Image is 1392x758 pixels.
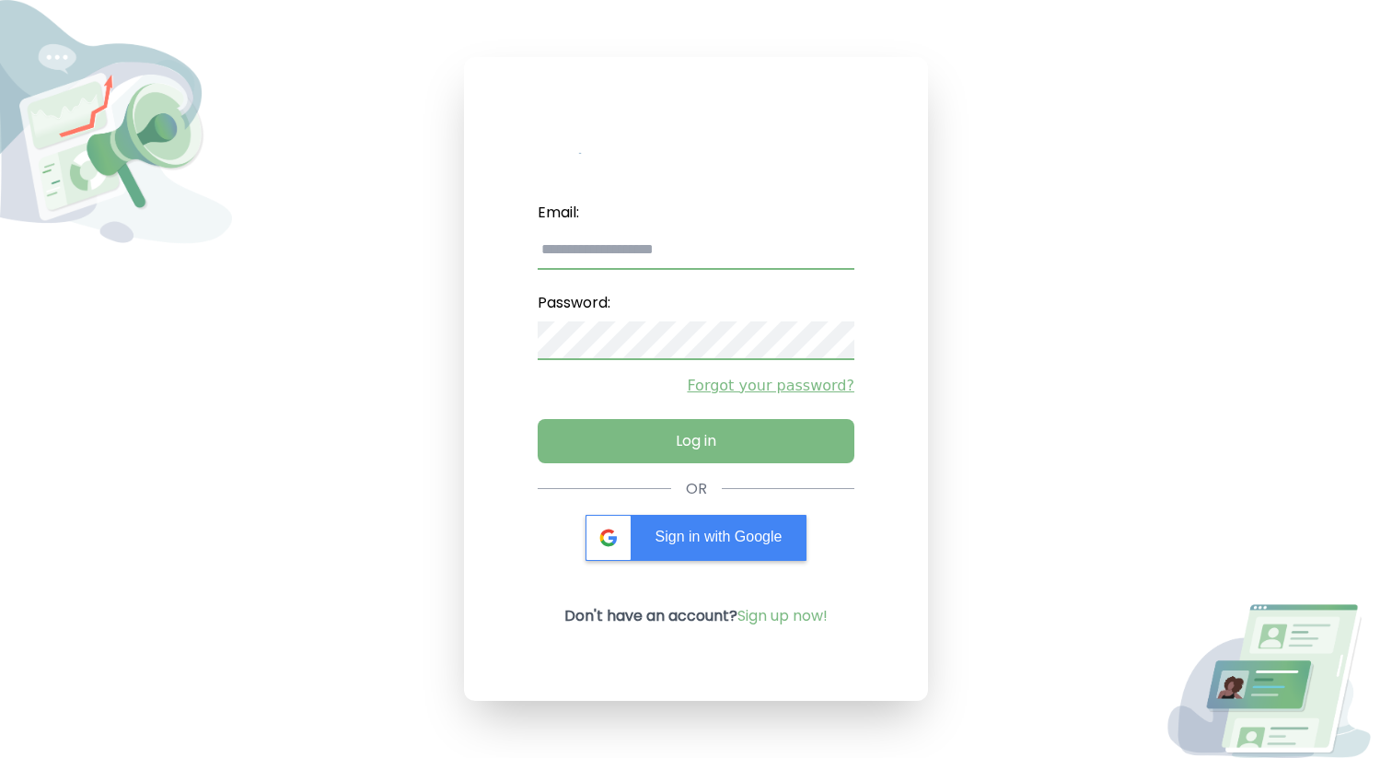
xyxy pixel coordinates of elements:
label: Email: [538,194,854,231]
div: Sign in with Google [586,515,806,561]
span: Sign in with Google [655,529,783,544]
p: Don't have an account? [564,605,828,627]
img: Login Image2 [1160,604,1392,758]
button: Log in [538,419,854,463]
img: My Influency [578,131,814,164]
a: Sign up now! [737,605,828,626]
div: OR [686,478,707,500]
a: Forgot your password? [538,375,854,397]
label: Password: [538,285,854,321]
